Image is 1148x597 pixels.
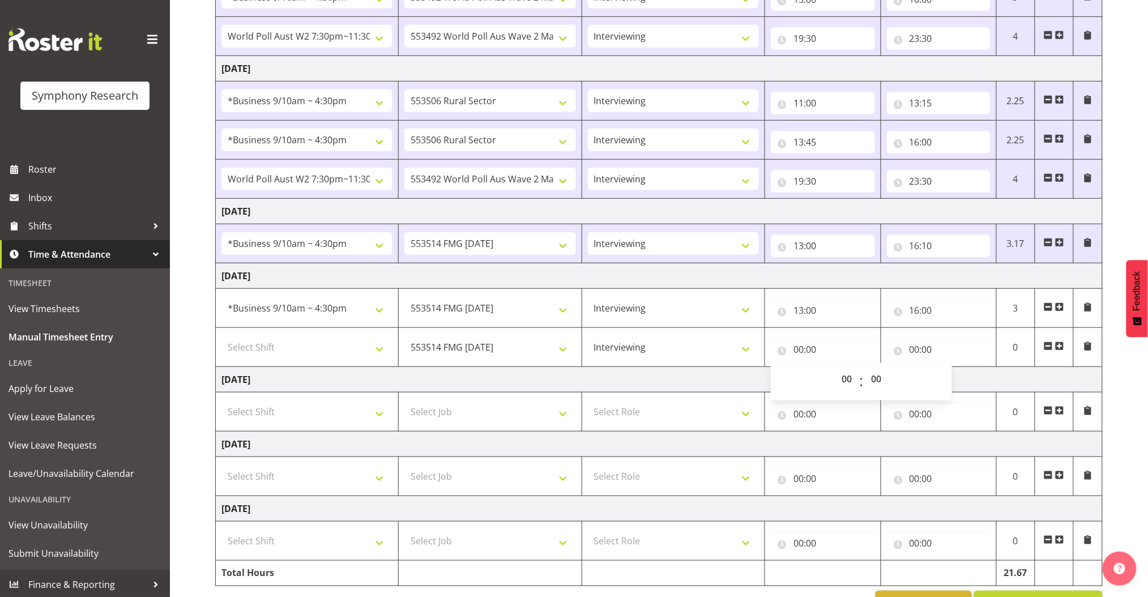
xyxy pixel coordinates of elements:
input: Click to select... [887,299,991,322]
td: 3.17 [996,224,1035,263]
span: View Unavailability [8,517,161,534]
td: [DATE] [216,56,1103,82]
span: Finance & Reporting [28,576,147,593]
a: View Unavailability [3,511,167,539]
input: Click to select... [887,338,991,361]
input: Click to select... [771,27,874,50]
span: View Leave Balances [8,408,161,425]
span: Feedback [1132,271,1142,311]
a: Submit Unavailability [3,539,167,568]
div: Symphony Research [32,87,138,104]
button: Feedback - Show survey [1126,260,1148,337]
span: Apply for Leave [8,380,161,397]
span: Manual Timesheet Entry [8,329,161,346]
input: Click to select... [771,467,874,490]
input: Click to select... [771,234,874,257]
a: View Timesheets [3,295,167,323]
td: [DATE] [216,496,1103,522]
td: 2.25 [996,121,1035,160]
input: Click to select... [887,234,991,257]
input: Click to select... [887,131,991,153]
td: 0 [996,393,1035,432]
a: Leave/Unavailability Calendar [3,459,167,488]
td: 2.25 [996,82,1035,121]
span: Shifts [28,218,147,234]
input: Click to select... [771,170,874,193]
span: Leave/Unavailability Calendar [8,465,161,482]
span: View Timesheets [8,300,161,317]
td: Total Hours [216,561,399,586]
div: Unavailability [3,488,167,511]
span: : [860,368,864,396]
span: Inbox [28,189,164,206]
input: Click to select... [887,27,991,50]
input: Click to select... [771,131,874,153]
input: Click to select... [887,532,991,555]
div: Timesheet [3,271,167,295]
td: 3 [996,289,1035,328]
input: Click to select... [771,92,874,114]
td: 0 [996,522,1035,561]
span: Time & Attendance [28,246,147,263]
span: Roster [28,161,164,178]
a: View Leave Requests [3,431,167,459]
td: 4 [996,160,1035,199]
img: help-xxl-2.png [1114,563,1125,574]
td: [DATE] [216,367,1103,393]
input: Click to select... [887,403,991,425]
input: Click to select... [771,403,874,425]
td: [DATE] [216,432,1103,457]
td: 0 [996,457,1035,496]
td: 21.67 [996,561,1035,586]
td: [DATE] [216,199,1103,224]
img: Rosterit website logo [8,28,102,51]
a: Apply for Leave [3,374,167,403]
input: Click to select... [771,299,874,322]
input: Click to select... [771,532,874,555]
input: Click to select... [887,467,991,490]
td: [DATE] [216,263,1103,289]
input: Click to select... [771,338,874,361]
td: 0 [996,328,1035,367]
a: Manual Timesheet Entry [3,323,167,351]
input: Click to select... [887,170,991,193]
input: Click to select... [887,92,991,114]
a: View Leave Balances [3,403,167,431]
td: 4 [996,17,1035,56]
span: View Leave Requests [8,437,161,454]
span: Submit Unavailability [8,545,161,562]
div: Leave [3,351,167,374]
